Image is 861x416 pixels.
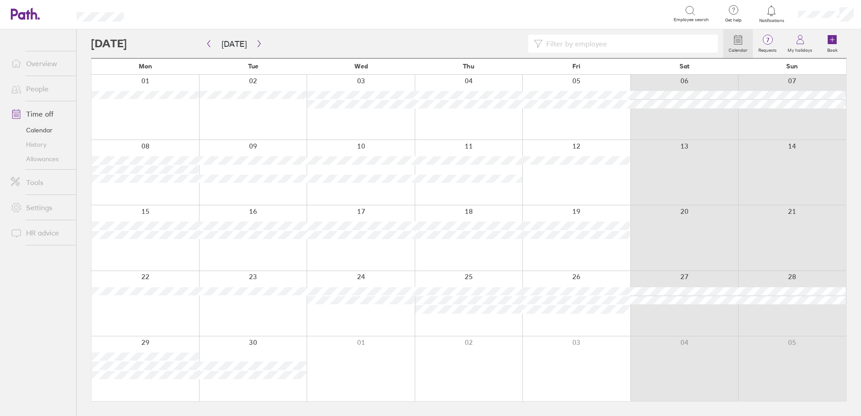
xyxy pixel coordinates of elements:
a: 7Requests [753,29,782,58]
span: 7 [753,36,782,44]
span: Employee search [674,17,709,23]
label: My holidays [782,45,818,53]
div: Search [148,9,171,18]
span: Get help [719,18,748,23]
label: Book [822,45,843,53]
a: HR advice [4,224,76,242]
span: Sat [680,63,689,70]
a: Book [818,29,847,58]
input: Filter by employee [543,35,712,52]
a: Calendar [4,123,76,137]
span: Thu [463,63,474,70]
a: My holidays [782,29,818,58]
a: Allowances [4,152,76,166]
button: [DATE] [214,36,254,51]
a: Time off [4,105,76,123]
a: Tools [4,173,76,191]
span: Wed [354,63,368,70]
span: Notifications [757,18,786,23]
span: Mon [139,63,152,70]
a: Calendar [723,29,753,58]
span: Tue [248,63,258,70]
span: Sun [786,63,798,70]
a: People [4,80,76,98]
span: Fri [572,63,580,70]
a: Settings [4,199,76,217]
a: Overview [4,54,76,72]
a: History [4,137,76,152]
label: Requests [753,45,782,53]
label: Calendar [723,45,753,53]
a: Notifications [757,5,786,23]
